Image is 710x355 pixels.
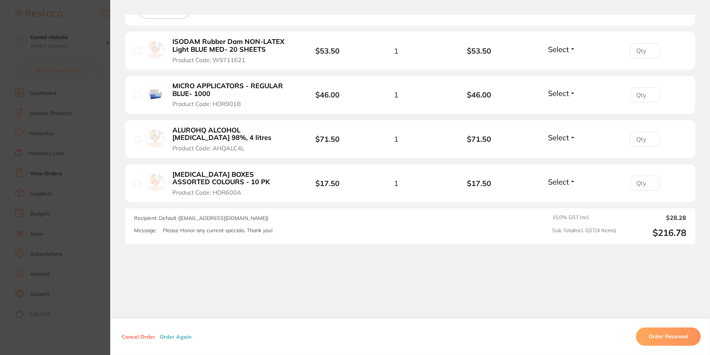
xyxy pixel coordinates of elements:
button: Cancel Order [120,333,157,340]
b: $71.50 [438,135,520,143]
button: Order Again [157,333,194,340]
span: Select [548,45,569,54]
button: ALUROHQ ALCOHOL [MEDICAL_DATA] 98%, 4 litres Product Code: AHQALC4L [170,126,289,152]
b: [MEDICAL_DATA] BOXES ASSORTED COLOURS - 10 PK [172,171,286,186]
span: Product Code: HOR600A [172,189,241,196]
span: Select [548,133,569,142]
span: Product Code: AHQALC4L [172,145,245,151]
span: 1 [394,47,398,55]
span: Select [548,177,569,186]
button: Select [546,45,578,54]
img: RETAINER BOXES ASSORTED COLOURS - 10 PK [146,173,165,192]
span: 1 [394,135,398,143]
button: ISODAM Rubber Dam NON-LATEX Light BLUE MED- 20 SHEETS Product Code: W9711621 [170,38,289,64]
button: Select [546,89,578,98]
b: $17.50 [315,179,340,188]
img: ISODAM Rubber Dam NON-LATEX Light BLUE MED- 20 SHEETS [146,41,165,59]
button: Order Received [636,327,701,345]
b: $46.00 [438,90,520,99]
input: Qty [630,176,660,191]
output: $216.78 [622,227,686,238]
b: ALUROHQ ALCOHOL [MEDICAL_DATA] 98%, 4 litres [172,127,286,142]
label: Message: [134,227,157,234]
img: ALUROHQ ALCOHOL Isopropyl 98%, 4 litres [146,129,165,147]
b: MICRO APPLICATORS - REGULAR BLUE- 1000 [172,82,286,97]
span: Sub Total Incl. GST ( 4 Items) [552,227,616,238]
img: MICRO APPLICATORS - REGULAR BLUE- 1000 [146,85,165,103]
button: Select [546,177,578,186]
b: $53.50 [315,46,340,55]
button: [MEDICAL_DATA] BOXES ASSORTED COLOURS - 10 PK Product Code: HOR600A [170,170,289,196]
b: $46.00 [315,90,340,99]
span: 1 [394,179,398,188]
span: Select [548,89,569,98]
b: ISODAM Rubber Dam NON-LATEX Light BLUE MED- 20 SHEETS [172,38,286,53]
span: 1 [394,90,398,99]
b: $71.50 [315,134,340,144]
span: 15.0 % GST Incl. [552,214,616,221]
p: Please Honor any current specials. Thank you! [163,227,273,234]
b: $17.50 [438,179,520,188]
button: Select [546,133,578,142]
span: Product Code: W9711621 [172,57,245,63]
output: $28.28 [622,214,686,221]
span: Product Code: HOR901B [172,100,241,107]
input: Qty [630,132,660,147]
input: Qty [630,87,660,102]
button: MICRO APPLICATORS - REGULAR BLUE- 1000 Product Code: HOR901B [170,82,289,108]
input: Qty [630,43,660,58]
b: $53.50 [438,47,520,55]
span: Recipient: Default ( [EMAIL_ADDRESS][DOMAIN_NAME] ) [134,215,268,221]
